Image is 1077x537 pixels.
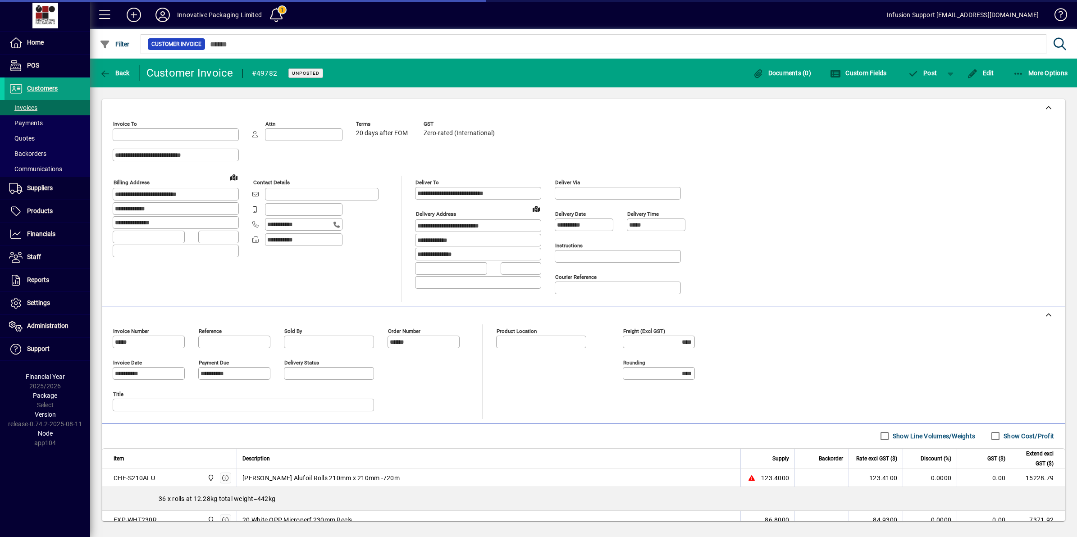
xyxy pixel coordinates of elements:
[38,430,53,437] span: Node
[27,345,50,352] span: Support
[199,360,229,366] mat-label: Payment due
[623,328,665,334] mat-label: Freight (excl GST)
[177,8,262,22] div: Innovative Packaging Limited
[5,315,90,337] a: Administration
[1048,2,1066,31] a: Knowledge Base
[9,165,62,173] span: Communications
[854,473,897,482] div: 123.4100
[199,328,222,334] mat-label: Reference
[27,39,44,46] span: Home
[242,515,352,524] span: 20 White OPP Microperf 230mm Reels
[5,115,90,131] a: Payments
[27,85,58,92] span: Customers
[627,211,659,217] mat-label: Delivery time
[5,131,90,146] a: Quotes
[205,473,215,483] span: Innovative Packaging
[5,269,90,291] a: Reports
[828,65,889,81] button: Custom Fields
[284,328,302,334] mat-label: Sold by
[5,223,90,246] a: Financials
[227,170,241,184] a: View on map
[205,515,215,525] span: Innovative Packaging
[114,473,155,482] div: CHE-S210ALU
[100,41,130,48] span: Filter
[27,276,49,283] span: Reports
[9,119,43,127] span: Payments
[1011,65,1070,81] button: More Options
[114,454,124,464] span: Item
[819,454,843,464] span: Backorder
[90,65,140,81] app-page-header-button: Back
[555,211,586,217] mat-label: Delivery date
[1002,432,1054,441] label: Show Cost/Profit
[33,392,57,399] span: Package
[903,469,957,487] td: 0.0000
[957,469,1011,487] td: 0.00
[242,473,400,482] span: [PERSON_NAME] Alufoil Rolls 210mm x 210mm -720m
[119,7,148,23] button: Add
[113,360,142,366] mat-label: Invoice date
[750,65,813,81] button: Documents (0)
[415,179,439,186] mat-label: Deliver To
[761,473,789,482] span: 123.4000
[965,65,996,81] button: Edit
[424,121,495,127] span: GST
[424,130,495,137] span: Zero-rated (International)
[904,65,942,81] button: Post
[27,207,53,214] span: Products
[1013,69,1068,77] span: More Options
[854,515,897,524] div: 84.9300
[555,179,580,186] mat-label: Deliver via
[772,454,789,464] span: Supply
[529,201,543,216] a: View on map
[623,360,645,366] mat-label: Rounding
[887,8,1039,22] div: Infusion Support [EMAIL_ADDRESS][DOMAIN_NAME]
[252,66,278,81] div: #49782
[113,121,137,127] mat-label: Invoice To
[100,69,130,77] span: Back
[1011,511,1065,529] td: 7371.92
[987,454,1005,464] span: GST ($)
[9,104,37,111] span: Invoices
[856,454,897,464] span: Rate excl GST ($)
[497,328,537,334] mat-label: Product location
[1017,449,1054,469] span: Extend excl GST ($)
[923,69,927,77] span: P
[9,135,35,142] span: Quotes
[5,146,90,161] a: Backorders
[1011,469,1065,487] td: 15228.79
[967,69,994,77] span: Edit
[5,338,90,360] a: Support
[27,322,68,329] span: Administration
[5,246,90,268] a: Staff
[5,177,90,200] a: Suppliers
[356,130,408,137] span: 20 days after EOM
[5,32,90,54] a: Home
[957,511,1011,529] td: 0.00
[5,200,90,223] a: Products
[113,328,149,334] mat-label: Invoice number
[555,274,597,280] mat-label: Courier Reference
[5,292,90,314] a: Settings
[908,69,937,77] span: ost
[148,7,177,23] button: Profile
[102,487,1065,510] div: 36 x rolls at 12.28kg total weight=442kg
[97,36,132,52] button: Filter
[27,299,50,306] span: Settings
[242,454,270,464] span: Description
[555,242,583,249] mat-label: Instructions
[146,66,233,80] div: Customer Invoice
[284,360,319,366] mat-label: Delivery status
[35,411,56,418] span: Version
[921,454,951,464] span: Discount (%)
[27,253,41,260] span: Staff
[27,62,39,69] span: POS
[356,121,410,127] span: Terms
[9,150,46,157] span: Backorders
[27,230,55,237] span: Financials
[113,391,123,397] mat-label: Title
[265,121,275,127] mat-label: Attn
[753,69,811,77] span: Documents (0)
[5,161,90,177] a: Communications
[830,69,887,77] span: Custom Fields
